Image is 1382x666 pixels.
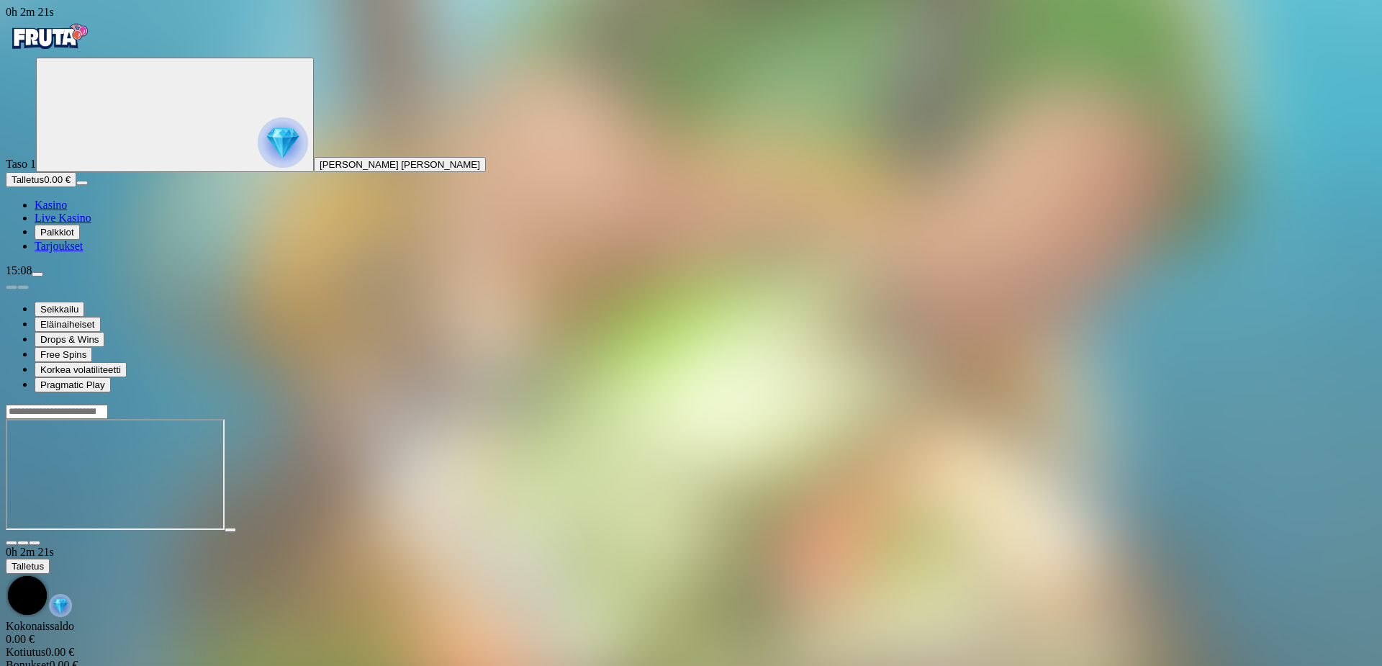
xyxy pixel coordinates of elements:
button: fullscreen icon [29,541,40,545]
input: Search [6,405,108,419]
span: Korkea volatiliteetti [40,364,121,375]
button: Talletus [6,559,50,574]
div: 0.00 € [6,633,1376,646]
span: 15:08 [6,264,32,276]
button: Talletusplus icon0.00 € [6,172,76,187]
button: [PERSON_NAME] [PERSON_NAME] [314,157,486,172]
span: Talletus [12,174,44,185]
nav: Main menu [6,199,1376,253]
nav: Primary [6,19,1376,253]
button: Drops & Wins [35,332,104,347]
span: Drops & Wins [40,334,99,345]
button: Korkea volatiliteetti [35,362,127,377]
span: Pragmatic Play [40,379,105,390]
button: Seikkailu [35,302,84,317]
span: Talletus [12,561,44,572]
button: Pragmatic Play [35,377,111,392]
span: user session time [6,546,54,558]
span: Eläinaiheiset [40,319,95,330]
button: chevron-down icon [17,541,29,545]
div: Kokonaissaldo [6,620,1376,646]
img: Fruta [6,19,92,55]
button: menu [76,181,88,185]
img: reward-icon [49,594,72,617]
span: [PERSON_NAME] [PERSON_NAME] [320,159,480,170]
span: Kotiutus [6,646,45,658]
a: Tarjoukset [35,240,83,252]
div: 0.00 € [6,646,1376,659]
button: Free Spins [35,347,92,362]
span: user session time [6,6,54,18]
span: Free Spins [40,349,86,360]
button: menu [32,272,43,276]
a: Live Kasino [35,212,91,224]
a: Kasino [35,199,67,211]
button: next slide [17,285,29,289]
button: close icon [6,541,17,545]
span: 0.00 € [44,174,71,185]
button: prev slide [6,285,17,289]
button: Eläinaiheiset [35,317,101,332]
span: Seikkailu [40,304,78,315]
button: reward progress [36,58,314,172]
div: Game menu [6,546,1376,620]
span: Taso 1 [6,158,36,170]
button: play icon [225,528,236,532]
iframe: Big Bass Bonanza [6,419,225,530]
img: reward progress [258,117,308,168]
a: Fruta [6,45,92,57]
button: Palkkiot [35,225,80,240]
span: Palkkiot [40,227,74,238]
